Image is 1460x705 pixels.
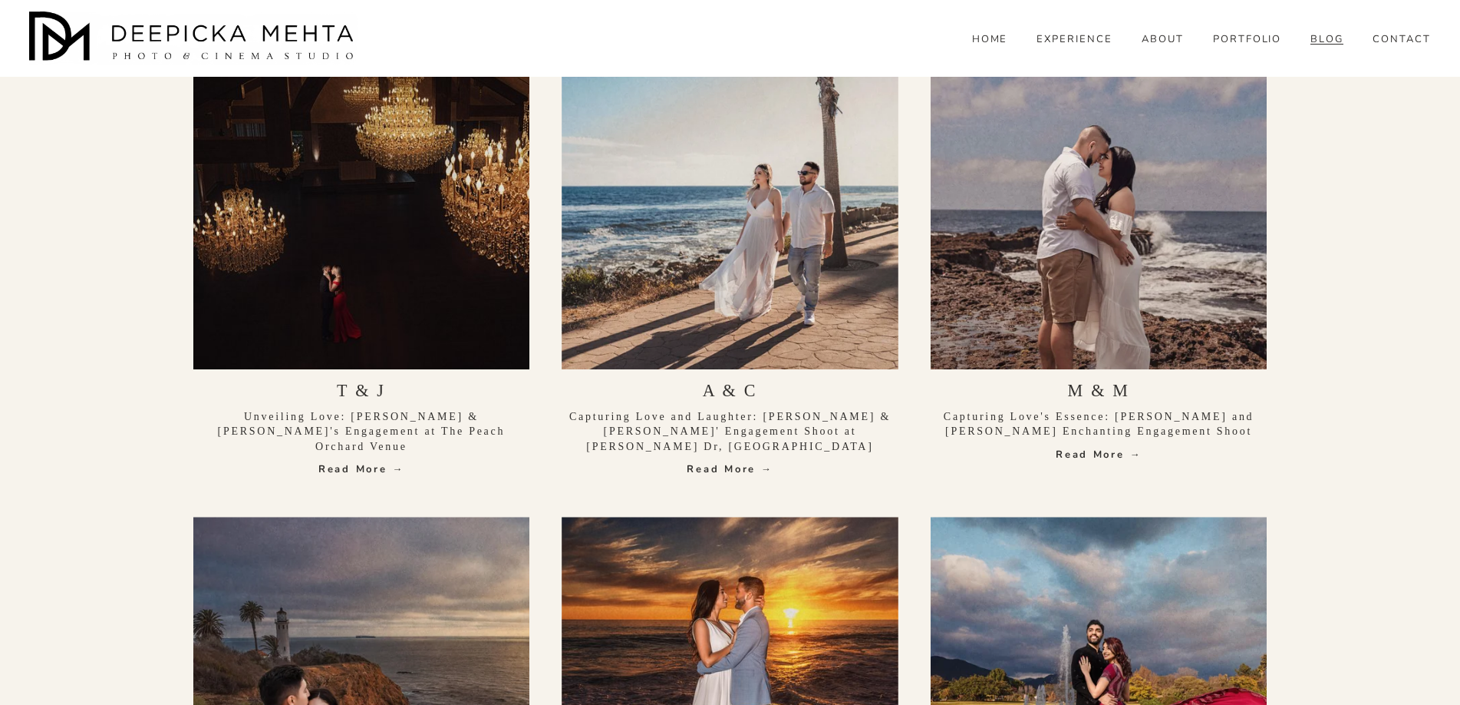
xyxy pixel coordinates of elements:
[562,462,898,477] a: Read More →
[1310,34,1343,46] span: BLOG
[29,12,359,65] img: Austin Wedding Photographer - Deepicka Mehta Photography &amp; Cinematography
[337,381,386,400] a: T & J
[1037,32,1112,46] a: EXPERIENCE
[193,462,530,477] a: Read More →
[703,381,757,400] a: A & C
[193,409,530,455] p: Unveiling Love: [PERSON_NAME] & [PERSON_NAME]'s Engagement at The Peach Orchard Venue
[1068,381,1130,400] a: M & M
[562,409,898,455] p: Capturing Love and Laughter: [PERSON_NAME] & [PERSON_NAME]' Engagement Shoot at [PERSON_NAME] Dr,...
[931,409,1267,439] p: Capturing Love's Essence: [PERSON_NAME] and [PERSON_NAME] Enchanting Engagement Shoot
[1213,32,1282,46] a: PORTFOLIO
[1310,32,1343,46] a: folder dropdown
[1373,32,1431,46] a: CONTACT
[972,32,1008,46] a: HOME
[931,447,1267,462] a: Read More →
[1142,32,1184,46] a: ABOUT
